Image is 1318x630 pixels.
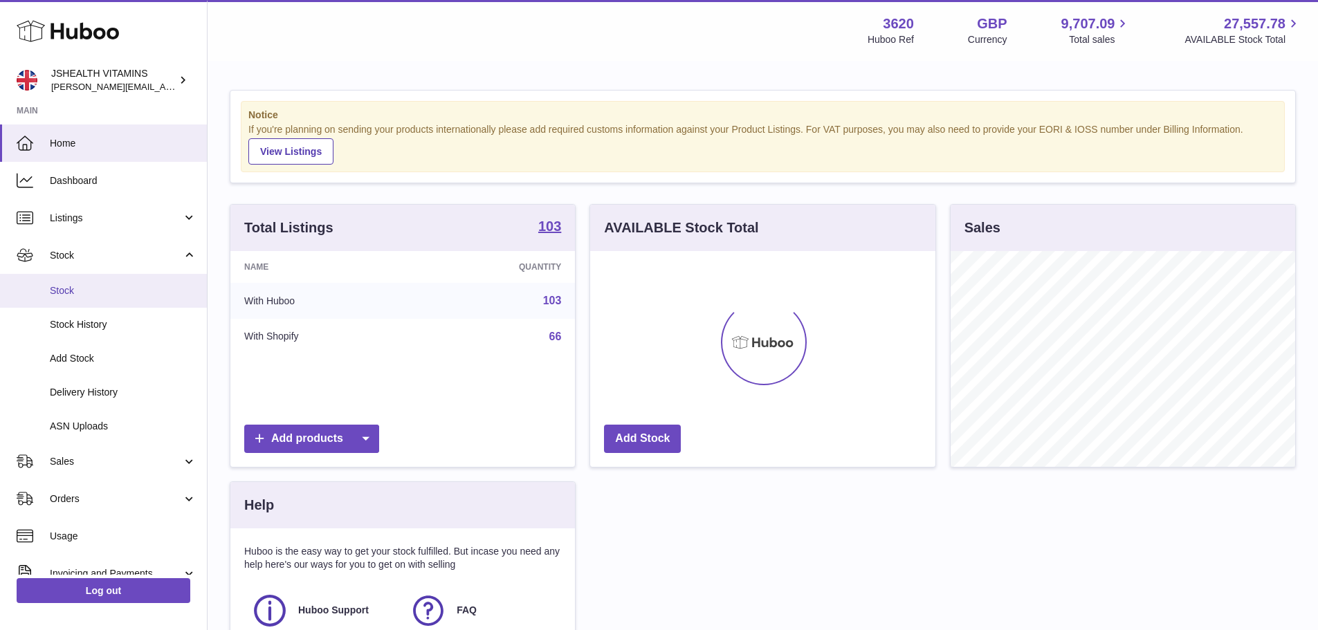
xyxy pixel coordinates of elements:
a: View Listings [248,138,333,165]
div: Currency [968,33,1007,46]
th: Quantity [417,251,576,283]
span: Dashboard [50,174,196,187]
span: FAQ [457,604,477,617]
span: AVAILABLE Stock Total [1184,33,1301,46]
a: 103 [543,295,562,306]
span: Sales [50,455,182,468]
span: Orders [50,492,182,506]
span: ASN Uploads [50,420,196,433]
span: Huboo Support [298,604,369,617]
strong: Notice [248,109,1277,122]
div: Huboo Ref [868,33,914,46]
a: 9,707.09 Total sales [1061,15,1131,46]
a: 27,557.78 AVAILABLE Stock Total [1184,15,1301,46]
span: [PERSON_NAME][EMAIL_ADDRESS][DOMAIN_NAME] [51,81,277,92]
span: Total sales [1069,33,1131,46]
p: Huboo is the easy way to get your stock fulfilled. But incase you need any help here's our ways f... [244,545,561,571]
th: Name [230,251,417,283]
div: JSHEALTH VITAMINS [51,67,176,93]
a: 103 [538,219,561,236]
span: Stock History [50,318,196,331]
h3: Sales [964,219,1000,237]
a: Add Stock [604,425,681,453]
td: With Huboo [230,283,417,319]
span: Home [50,137,196,150]
h3: Help [244,496,274,515]
span: Stock [50,284,196,297]
strong: 3620 [883,15,914,33]
h3: AVAILABLE Stock Total [604,219,758,237]
a: Huboo Support [251,592,396,629]
a: 66 [549,331,562,342]
h3: Total Listings [244,219,333,237]
a: Log out [17,578,190,603]
span: Invoicing and Payments [50,567,182,580]
span: 9,707.09 [1061,15,1115,33]
div: If you're planning on sending your products internationally please add required customs informati... [248,123,1277,165]
span: Delivery History [50,386,196,399]
span: Stock [50,249,182,262]
td: With Shopify [230,319,417,355]
strong: GBP [977,15,1007,33]
strong: 103 [538,219,561,233]
span: 27,557.78 [1224,15,1285,33]
span: Add Stock [50,352,196,365]
span: Usage [50,530,196,543]
img: francesca@jshealthvitamins.com [17,70,37,91]
a: FAQ [410,592,554,629]
a: Add products [244,425,379,453]
span: Listings [50,212,182,225]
